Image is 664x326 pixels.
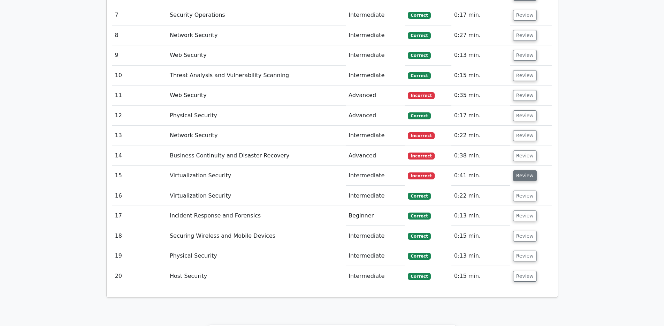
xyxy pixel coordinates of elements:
[513,210,537,221] button: Review
[408,193,430,200] span: Correct
[408,32,430,39] span: Correct
[112,226,167,246] td: 18
[513,10,537,21] button: Review
[408,132,435,139] span: Incorrect
[112,106,167,126] td: 12
[346,106,405,126] td: Advanced
[451,266,510,286] td: 0:15 min.
[346,126,405,146] td: Intermediate
[408,253,430,260] span: Correct
[408,213,430,220] span: Correct
[346,186,405,206] td: Intermediate
[451,106,510,126] td: 0:17 min.
[408,172,435,179] span: Incorrect
[346,206,405,226] td: Beginner
[513,271,537,282] button: Review
[513,90,537,101] button: Review
[167,246,346,266] td: Physical Security
[112,206,167,226] td: 17
[451,5,510,25] td: 0:17 min.
[451,25,510,45] td: 0:27 min.
[451,126,510,146] td: 0:22 min.
[513,231,537,242] button: Review
[112,126,167,146] td: 13
[513,70,537,81] button: Review
[167,266,346,286] td: Host Security
[346,226,405,246] td: Intermediate
[346,246,405,266] td: Intermediate
[513,251,537,261] button: Review
[408,52,430,59] span: Correct
[167,206,346,226] td: Incident Response and Forensics
[167,146,346,166] td: Business Continuity and Disaster Recovery
[451,66,510,86] td: 0:15 min.
[167,45,346,65] td: Web Security
[408,273,430,280] span: Correct
[112,66,167,86] td: 10
[408,112,430,119] span: Correct
[513,50,537,61] button: Review
[408,72,430,79] span: Correct
[346,5,405,25] td: Intermediate
[346,146,405,166] td: Advanced
[346,25,405,45] td: Intermediate
[112,5,167,25] td: 7
[167,106,346,126] td: Physical Security
[451,246,510,266] td: 0:13 min.
[408,233,430,240] span: Correct
[451,226,510,246] td: 0:15 min.
[451,146,510,166] td: 0:38 min.
[346,45,405,65] td: Intermediate
[112,45,167,65] td: 9
[451,45,510,65] td: 0:13 min.
[346,66,405,86] td: Intermediate
[112,166,167,186] td: 15
[346,86,405,105] td: Advanced
[513,130,537,141] button: Review
[513,191,537,201] button: Review
[112,266,167,286] td: 20
[112,146,167,166] td: 14
[451,186,510,206] td: 0:22 min.
[346,166,405,186] td: Intermediate
[167,86,346,105] td: Web Security
[167,226,346,246] td: Securing Wireless and Mobile Devices
[451,86,510,105] td: 0:35 min.
[513,30,537,41] button: Review
[408,92,435,99] span: Incorrect
[513,150,537,161] button: Review
[112,246,167,266] td: 19
[112,25,167,45] td: 8
[167,126,346,146] td: Network Security
[167,186,346,206] td: Virtualization Security
[167,66,346,86] td: Threat Analysis and Vulnerability Scanning
[451,166,510,186] td: 0:41 min.
[451,206,510,226] td: 0:13 min.
[408,153,435,160] span: Incorrect
[167,25,346,45] td: Network Security
[513,170,537,181] button: Review
[112,186,167,206] td: 16
[167,5,346,25] td: Security Operations
[167,166,346,186] td: Virtualization Security
[408,12,430,19] span: Correct
[346,266,405,286] td: Intermediate
[513,110,537,121] button: Review
[112,86,167,105] td: 11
